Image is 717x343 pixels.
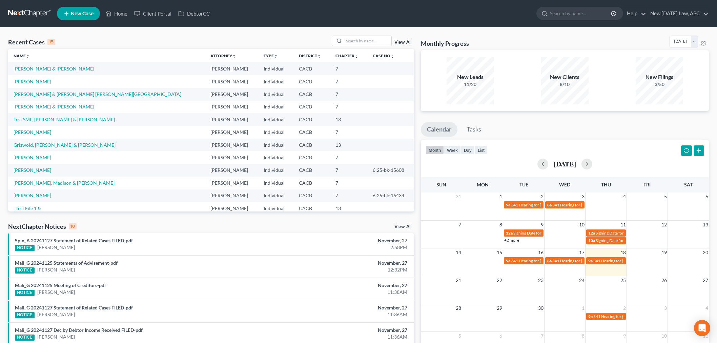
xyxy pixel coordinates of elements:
[541,81,589,88] div: 8/10
[14,104,94,109] a: [PERSON_NAME] & [PERSON_NAME]
[593,314,654,319] span: 341 Hearing for [PERSON_NAME]
[258,164,293,177] td: Individual
[447,81,494,88] div: 11/20
[511,258,608,263] span: 341 Hearing for [PERSON_NAME] & [PERSON_NAME]
[14,142,116,148] a: Grizwold, [PERSON_NAME] & [PERSON_NAME]
[8,38,55,46] div: Recent Cases
[258,202,293,215] td: Individual
[293,126,330,138] td: CACB
[622,332,627,340] span: 9
[281,237,407,244] div: November, 27
[444,145,461,155] button: week
[330,62,367,75] td: 7
[421,122,457,137] a: Calendar
[506,202,510,207] span: 9a
[8,222,77,230] div: NextChapter Notices
[661,332,668,340] span: 10
[547,202,552,207] span: 8a
[258,88,293,100] td: Individual
[281,260,407,266] div: November, 27
[537,248,544,257] span: 16
[71,11,94,16] span: New Case
[455,276,462,284] span: 21
[258,151,293,164] td: Individual
[390,54,394,58] i: unfold_more
[330,164,367,177] td: 7
[394,224,411,229] a: View All
[15,312,35,318] div: NOTICE
[317,54,321,58] i: unfold_more
[496,248,503,257] span: 15
[330,88,367,100] td: 7
[205,164,259,177] td: [PERSON_NAME]
[622,193,627,201] span: 4
[588,230,595,236] span: 12a
[581,304,585,312] span: 1
[15,245,35,251] div: NOTICE
[541,73,589,81] div: New Clients
[394,40,411,45] a: View All
[455,304,462,312] span: 28
[281,266,407,273] div: 12:32PM
[596,230,656,236] span: Signing Date for [PERSON_NAME]
[102,7,131,20] a: Home
[210,53,236,58] a: Attorneyunfold_more
[205,88,259,100] td: [PERSON_NAME]
[281,311,407,318] div: 11:36AM
[455,193,462,201] span: 31
[426,145,444,155] button: month
[367,189,414,202] td: 6:25-bk-16434
[694,320,710,336] div: Open Intercom Messenger
[258,62,293,75] td: Individual
[205,101,259,113] td: [PERSON_NAME]
[581,193,585,201] span: 3
[330,75,367,88] td: 7
[511,202,572,207] span: 341 Hearing for [PERSON_NAME]
[330,202,367,215] td: 13
[293,139,330,151] td: CACB
[636,81,683,88] div: 3/50
[477,182,489,187] span: Mon
[458,221,462,229] span: 7
[205,177,259,189] td: [PERSON_NAME]
[344,36,391,46] input: Search by name...
[475,145,488,155] button: list
[299,53,321,58] a: Districtunfold_more
[258,113,293,126] td: Individual
[14,79,51,84] a: [PERSON_NAME]
[661,248,668,257] span: 19
[335,53,358,58] a: Chapterunfold_more
[367,164,414,177] td: 6:25-bk-15608
[37,311,75,318] a: [PERSON_NAME]
[15,305,133,310] a: Mali_G 20241127 Statement of Related Cases FILED-pdf
[14,155,51,160] a: [PERSON_NAME]
[460,122,487,137] a: Tasks
[293,113,330,126] td: CACB
[636,73,683,81] div: New Filings
[258,101,293,113] td: Individual
[131,7,175,20] a: Client Portal
[499,193,503,201] span: 1
[601,182,611,187] span: Thu
[281,282,407,289] div: November, 27
[455,248,462,257] span: 14
[330,139,367,151] td: 13
[330,126,367,138] td: 7
[581,332,585,340] span: 8
[47,39,55,45] div: 15
[14,91,181,97] a: [PERSON_NAME] & [PERSON_NAME] [PERSON_NAME][GEOGRAPHIC_DATA]
[330,101,367,113] td: 7
[37,266,75,273] a: [PERSON_NAME]
[496,276,503,284] span: 22
[593,258,690,263] span: 341 Hearing for [PERSON_NAME] & [PERSON_NAME]
[258,139,293,151] td: Individual
[623,7,646,20] a: Help
[705,193,709,201] span: 6
[205,62,259,75] td: [PERSON_NAME]
[519,182,528,187] span: Tue
[293,88,330,100] td: CACB
[663,304,668,312] span: 3
[540,193,544,201] span: 2
[506,258,510,263] span: 9a
[458,332,462,340] span: 5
